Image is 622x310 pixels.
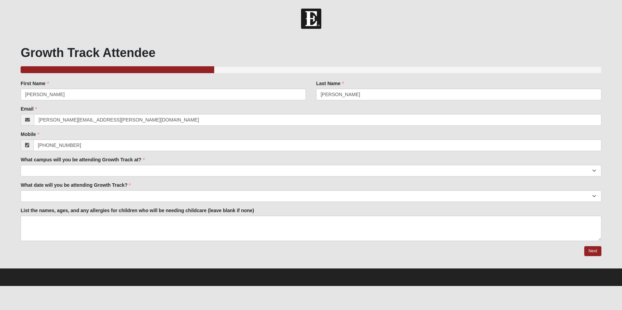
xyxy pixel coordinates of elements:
label: What date will you be attending Growth Track? [21,182,131,188]
label: What campus will you be attending Growth Track at? [21,156,145,163]
img: Church of Eleven22 Logo [301,9,321,29]
label: Email [21,105,37,112]
label: Last Name [316,80,344,87]
label: List the names, ages, and any allergies for children who will be needing childcare (leave blank i... [21,207,254,214]
a: Next [584,246,601,256]
label: First Name [21,80,49,87]
h1: Growth Track Attendee [21,45,601,60]
label: Mobile [21,131,39,138]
